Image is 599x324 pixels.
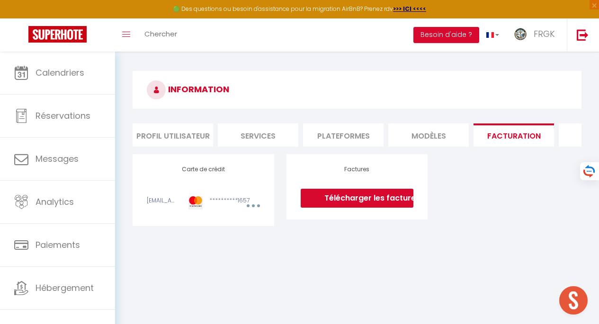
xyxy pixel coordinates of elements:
[218,123,298,147] li: Services
[36,282,94,294] span: Hébergement
[301,166,413,173] h4: Factures
[559,286,588,315] div: Ouvrir le chat
[137,18,184,52] a: Chercher
[36,239,80,251] span: Paiements
[188,196,203,209] img: credit-card
[303,123,384,147] li: Plateformes
[388,123,469,147] li: MODÈLES
[413,27,479,43] button: Besoin d'aide ?
[133,71,581,109] h3: INFORMATION
[36,110,90,122] span: Réservations
[301,189,413,208] a: Télécharger les factures
[147,166,259,173] h4: Carte de crédit
[393,5,426,13] a: >>> ICI <<<<
[474,123,554,147] li: Facturation
[506,18,567,52] a: ... FRGK
[36,67,84,79] span: Calendriers
[36,196,74,208] span: Analytics
[28,26,87,43] img: Super Booking
[513,27,527,41] img: ...
[36,153,79,165] span: Messages
[577,29,589,41] img: logout
[534,28,555,40] span: FRGK
[133,123,213,147] li: Profil Utilisateur
[144,29,177,39] span: Chercher
[141,196,182,214] div: [EMAIL_ADDRESS][DOMAIN_NAME]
